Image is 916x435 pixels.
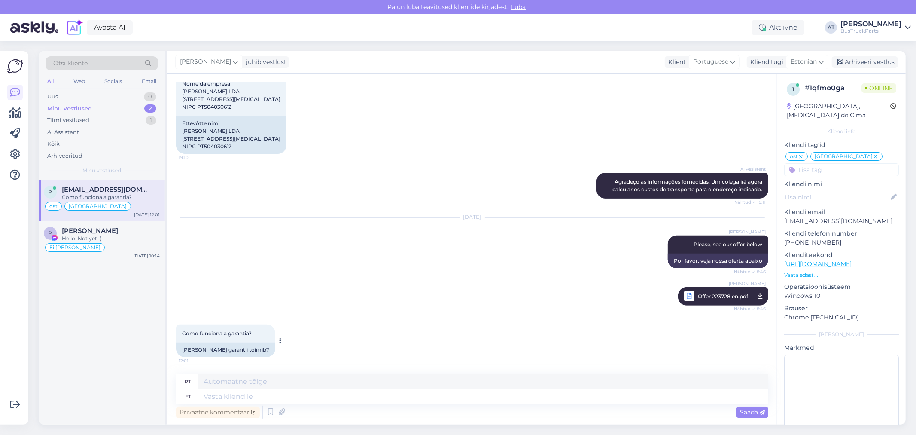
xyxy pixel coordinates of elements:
a: Avasta AI [87,20,133,35]
a: [URL][DOMAIN_NAME] [784,260,852,268]
span: Online [861,83,896,93]
div: Klient [665,58,686,67]
span: Como funciona a garantia? [182,330,252,337]
p: Vaata edasi ... [784,271,899,279]
div: et [185,389,191,404]
img: Askly Logo [7,58,23,74]
span: P [49,230,52,236]
div: Hello. Not yet :( [62,235,160,242]
span: Please, see our offer below [694,241,762,248]
span: 1 [792,86,794,92]
p: Klienditeekond [784,251,899,260]
div: Tiimi vestlused [47,116,89,125]
div: Kõik [47,140,60,148]
span: Peter Franzén [62,227,118,235]
div: Klienditugi [747,58,783,67]
span: [PERSON_NAME] [180,57,231,67]
div: 0 [144,92,156,101]
div: Socials [103,76,124,87]
div: All [46,76,55,87]
div: [PERSON_NAME] [784,331,899,338]
span: Nähtud ✓ 8:46 [733,303,766,314]
a: [PERSON_NAME]BusTruckParts [840,21,911,34]
div: [PERSON_NAME] garantii toimib? [176,343,275,357]
div: 1 [146,116,156,125]
div: 2 [144,104,156,113]
div: [DATE] [176,213,768,221]
span: pecas@mssassistencia.pt [62,186,151,193]
p: Operatsioonisüsteem [784,282,899,291]
div: BusTruckParts [840,28,901,34]
div: Aktiivne [752,20,804,35]
input: Lisa nimi [785,193,889,202]
p: Kliendi tag'id [784,141,899,150]
div: [DATE] 12:01 [134,211,160,218]
p: Brauser [784,304,899,313]
span: Otsi kliente [53,59,88,68]
div: [PERSON_NAME] [840,21,901,28]
p: Märkmed [784,343,899,352]
div: Por favor, veja nossa oferta abaixo [668,254,768,268]
div: juhib vestlust [243,58,286,67]
span: ost [790,154,798,159]
a: [PERSON_NAME]Offer 223728 en.pdfNähtud ✓ 8:46 [678,287,768,306]
div: pt [185,374,191,389]
p: Kliendi email [784,208,899,217]
span: Portuguese [693,57,728,67]
span: Minu vestlused [82,167,121,175]
span: Nähtud ✓ 19:11 [733,199,766,205]
span: Agradeço as informações fornecidas. Um colega irá agora calcular os custos de transporte para o e... [612,178,764,193]
span: Ei [PERSON_NAME] [49,245,100,250]
input: Lisa tag [784,163,899,176]
p: [EMAIL_ADDRESS][DOMAIN_NAME] [784,217,899,226]
span: 12:01 [179,358,211,364]
div: Web [72,76,87,87]
div: Ettevõtte nimi [PERSON_NAME] LDA [STREET_ADDRESS][MEDICAL_DATA] NIPC PT504030612 [176,116,286,154]
span: [GEOGRAPHIC_DATA] [69,204,127,209]
span: [PERSON_NAME] [729,229,766,235]
p: [PHONE_NUMBER] [784,238,899,247]
span: ost [49,204,58,209]
span: [PERSON_NAME] [729,280,766,287]
img: explore-ai [65,18,83,37]
p: Chrome [TECHNICAL_ID] [784,313,899,322]
div: Kliendi info [784,128,899,135]
div: Minu vestlused [47,104,92,113]
div: Arhiveeri vestlus [832,56,898,68]
p: Kliendi telefoninumber [784,229,899,238]
div: Privaatne kommentaar [176,407,260,418]
span: Nähtud ✓ 8:46 [733,269,766,275]
span: Offer 223728 en.pdf [698,291,748,302]
div: AI Assistent [47,128,79,137]
div: Email [140,76,158,87]
span: AI Assistent [733,166,766,172]
p: Kliendi nimi [784,180,899,189]
div: Arhiveeritud [47,152,82,160]
span: 19:10 [179,154,211,161]
div: Como funciona a garantia? [62,193,160,201]
span: p [49,189,52,195]
div: # 1qfmo0ga [805,83,861,93]
span: [GEOGRAPHIC_DATA] [815,154,873,159]
span: Luba [509,3,529,11]
div: Uus [47,92,58,101]
div: AT [825,21,837,34]
div: [GEOGRAPHIC_DATA], [MEDICAL_DATA] de Cima [787,102,890,120]
div: [DATE] 10:14 [134,253,160,259]
span: Saada [740,408,765,416]
p: Windows 10 [784,291,899,300]
span: Estonian [791,57,817,67]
